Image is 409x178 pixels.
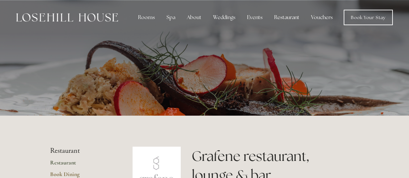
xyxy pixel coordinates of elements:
[50,147,112,155] li: Restaurant
[208,11,241,24] div: Weddings
[242,11,268,24] div: Events
[50,159,112,171] a: Restaurant
[182,11,207,24] div: About
[306,11,338,24] a: Vouchers
[133,11,160,24] div: Rooms
[16,13,118,22] img: Losehill House
[161,11,180,24] div: Spa
[269,11,305,24] div: Restaurant
[344,10,393,25] a: Book Your Stay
